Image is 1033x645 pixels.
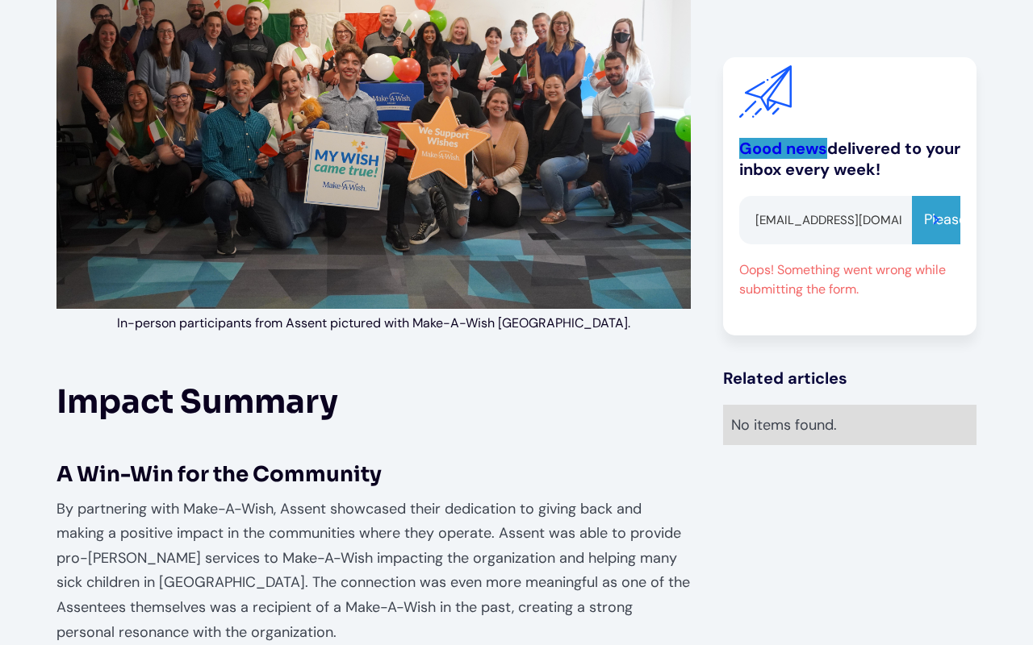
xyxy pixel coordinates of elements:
div: No items found. [731,412,968,437]
p: ‍ [56,342,691,367]
div: Oops! Something went wrong while submitting the form. [739,260,952,298]
strong: A Win-Win for the Community [56,461,382,488]
strong: Impact Summary [56,381,338,422]
div: delivered to your inbox every week! [739,137,960,179]
img: Send email button. [933,214,940,224]
figcaption: In-person participants from Assent pictured with Make-A-Wish [GEOGRAPHIC_DATA]. [56,313,691,334]
form: Email Form [739,195,960,243]
input: Please wait... [912,195,960,243]
a: Good news [739,137,827,158]
p: By partnering with Make-A-Wish, Assent showcased their dedication to giving back and making a pos... [56,497,691,645]
div: Related articles [723,367,977,388]
p: ‍ [56,430,691,455]
input: Email address [739,195,912,243]
div: Email Form failure [739,252,960,306]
